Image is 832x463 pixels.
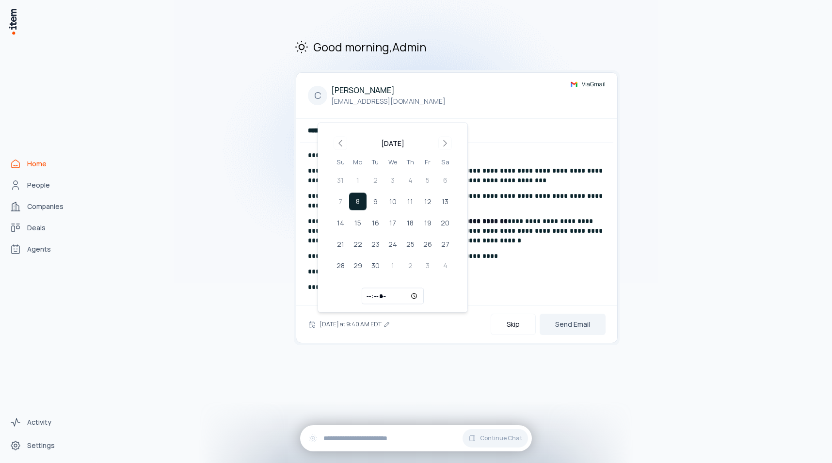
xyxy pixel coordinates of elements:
[419,193,436,210] button: 12
[367,214,384,232] button: 16
[384,236,401,253] button: 24
[332,156,349,168] th: Sunday
[6,197,80,216] a: Companies
[367,236,384,253] button: 23
[6,218,80,238] a: Deals
[381,139,404,148] div: [DATE]
[332,236,349,253] button: 21
[27,244,51,254] span: Agents
[6,436,80,455] a: Settings
[436,257,454,274] button: 4
[401,193,419,210] button: 11
[334,137,347,150] button: Go to previous month
[367,193,384,210] button: 9
[438,137,452,150] button: Go to next month
[401,236,419,253] button: 25
[463,429,528,447] button: Continue Chat
[332,257,349,274] button: 28
[331,84,446,96] h4: [PERSON_NAME]
[308,86,327,105] div: C
[8,8,17,35] img: Item Brain Logo
[480,434,522,442] span: Continue Chat
[384,156,401,168] th: Wednesday
[318,315,392,334] button: [DATE] at 9:40 AM EDT
[349,214,367,232] button: 15
[27,180,50,190] span: People
[570,80,578,88] img: gmail
[331,96,446,107] p: [EMAIL_ADDRESS][DOMAIN_NAME]
[419,156,436,168] th: Friday
[6,176,80,195] a: People
[436,214,454,232] button: 20
[419,214,436,232] button: 19
[401,156,419,168] th: Thursday
[582,80,606,88] span: Via Gmail
[27,159,47,169] span: Home
[6,239,80,259] a: Agents
[300,425,532,451] div: Continue Chat
[384,257,401,274] button: 1
[419,257,436,274] button: 3
[349,236,367,253] button: 22
[27,223,46,233] span: Deals
[27,417,51,427] span: Activity
[332,214,349,232] button: 14
[367,257,384,274] button: 30
[436,236,454,253] button: 27
[294,39,620,55] h2: Good morning , Admin
[349,257,367,274] button: 29
[27,441,55,450] span: Settings
[384,193,401,210] button: 10
[436,193,454,210] button: 13
[384,214,401,232] button: 17
[401,257,419,274] button: 2
[349,156,367,168] th: Monday
[367,156,384,168] th: Tuesday
[6,154,80,174] a: Home
[540,314,606,335] button: Send Email
[436,156,454,168] th: Saturday
[419,236,436,253] button: 26
[401,214,419,232] button: 18
[27,202,64,211] span: Companies
[6,413,80,432] a: Activity
[349,193,367,210] button: 8
[491,314,536,335] button: Skip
